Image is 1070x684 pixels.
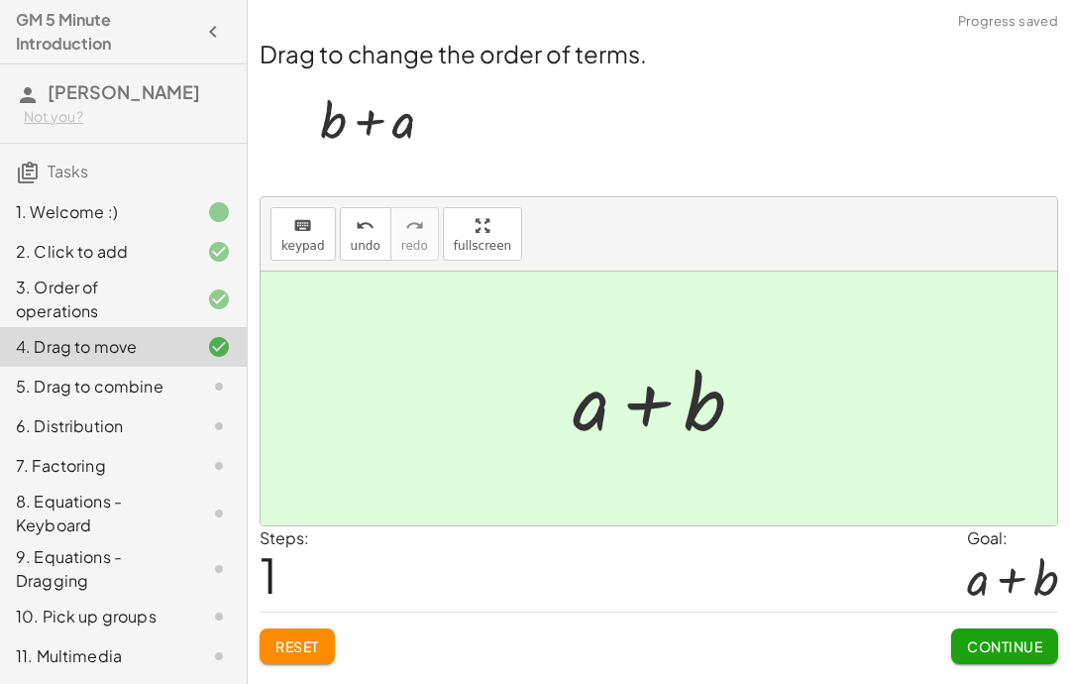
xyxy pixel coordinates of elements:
h2: Drag to change the order of terms. [260,37,1058,70]
i: Task not started. [207,454,231,478]
h4: GM 5 Minute Introduction [16,8,195,56]
img: 83ef8341d0fd3fab0dc493eb00344061b23545286638586ffed04260953742d5.webp [260,70,480,174]
span: Tasks [48,161,88,181]
span: redo [401,239,428,253]
button: keyboardkeypad [270,207,336,261]
span: undo [351,239,380,253]
button: Continue [951,628,1058,664]
label: Steps: [260,527,309,548]
i: Task not started. [207,644,231,668]
div: 5. Drag to combine [16,375,175,399]
div: 1. Welcome :) [16,200,175,224]
i: Task not started. [207,414,231,438]
button: fullscreen [443,207,522,261]
i: keyboard [293,214,312,238]
div: 6. Distribution [16,414,175,438]
button: undoundo [340,207,391,261]
span: Reset [275,637,319,655]
div: 11. Multimedia [16,644,175,668]
i: Task not started. [207,557,231,581]
div: 9. Equations - Dragging [16,545,175,593]
i: undo [356,214,374,238]
i: Task finished. [207,200,231,224]
span: fullscreen [454,239,511,253]
i: Task finished and correct. [207,240,231,264]
span: 1 [260,544,277,605]
div: 7. Factoring [16,454,175,478]
span: Progress saved [958,12,1058,32]
i: Task not started. [207,375,231,399]
button: redoredo [390,207,439,261]
div: 3. Order of operations [16,276,175,323]
span: keypad [281,239,325,253]
i: Task finished and correct. [207,335,231,359]
i: Task not started. [207,605,231,628]
div: 2. Click to add [16,240,175,264]
div: Goal: [967,526,1059,550]
div: 8. Equations - Keyboard [16,490,175,537]
button: Reset [260,628,335,664]
i: redo [405,214,424,238]
div: 10. Pick up groups [16,605,175,628]
div: 4. Drag to move [16,335,175,359]
span: [PERSON_NAME] [48,80,200,103]
span: Continue [967,637,1042,655]
div: Not you? [24,107,231,127]
i: Task not started. [207,502,231,525]
i: Task finished and correct. [207,287,231,311]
